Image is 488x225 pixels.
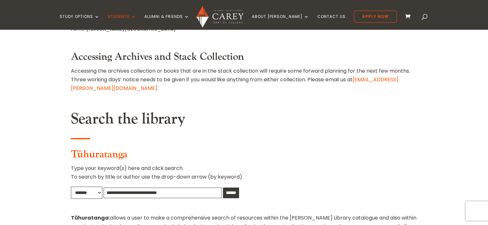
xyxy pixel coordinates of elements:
[71,67,417,93] p: Accessing the archives collection or books that are in the stack collection will require some for...
[317,14,346,29] a: Contact Us
[144,14,189,29] a: Alumni & Friends
[108,14,136,29] a: Students
[71,214,110,221] strong: Tūhuratanga:
[252,14,309,29] a: About [PERSON_NAME]
[354,11,397,23] a: Apply Now
[71,164,417,186] p: Type your keyword(s) here and click search. To search by title or author use the drop-down arrow ...
[71,149,417,164] h3: Tūhuratanga
[196,6,244,28] img: Carey Baptist College
[71,51,417,66] h3: Accessing Archives and Stack Collection
[71,110,417,132] h2: Search the library
[60,14,99,29] a: Study Options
